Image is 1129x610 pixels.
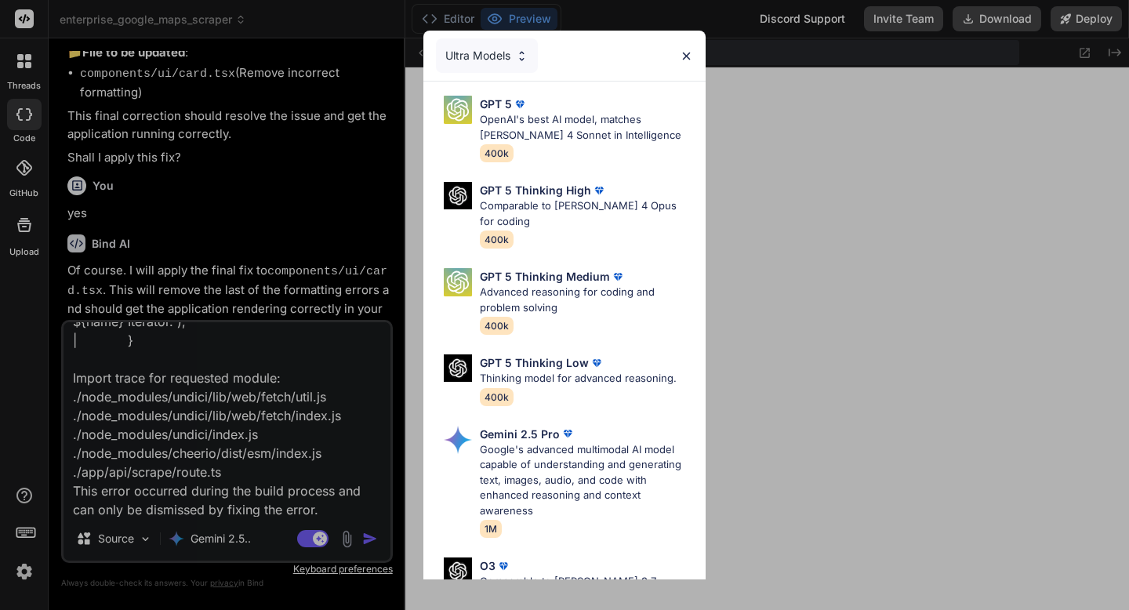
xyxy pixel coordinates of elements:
[591,183,607,198] img: premium
[480,371,677,387] p: Thinking model for advanced reasoning.
[480,112,693,143] p: OpenAI's best AI model, matches [PERSON_NAME] 4 Sonnet in Intelligence
[444,268,472,296] img: Pick Models
[436,38,538,73] div: Ultra Models
[480,96,512,112] p: GPT 5
[480,354,589,371] p: GPT 5 Thinking Low
[444,557,472,585] img: Pick Models
[444,182,472,209] img: Pick Models
[480,144,514,162] span: 400k
[480,182,591,198] p: GPT 5 Thinking High
[610,269,626,285] img: premium
[560,426,575,441] img: premium
[512,96,528,112] img: premium
[480,426,560,442] p: Gemini 2.5 Pro
[480,574,693,605] p: Comparable to [PERSON_NAME] 3.7 Sonnet, superior intelligence
[480,388,514,406] span: 400k
[480,198,693,229] p: Comparable to [PERSON_NAME] 4 Opus for coding
[444,354,472,382] img: Pick Models
[589,355,604,371] img: premium
[444,426,472,454] img: Pick Models
[480,268,610,285] p: GPT 5 Thinking Medium
[480,231,514,249] span: 400k
[480,285,693,315] p: Advanced reasoning for coding and problem solving
[480,520,502,538] span: 1M
[680,49,693,63] img: close
[444,96,472,124] img: Pick Models
[480,442,693,519] p: Google's advanced multimodal AI model capable of understanding and generating text, images, audio...
[515,49,528,63] img: Pick Models
[496,558,511,574] img: premium
[480,317,514,335] span: 400k
[480,557,496,574] p: O3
